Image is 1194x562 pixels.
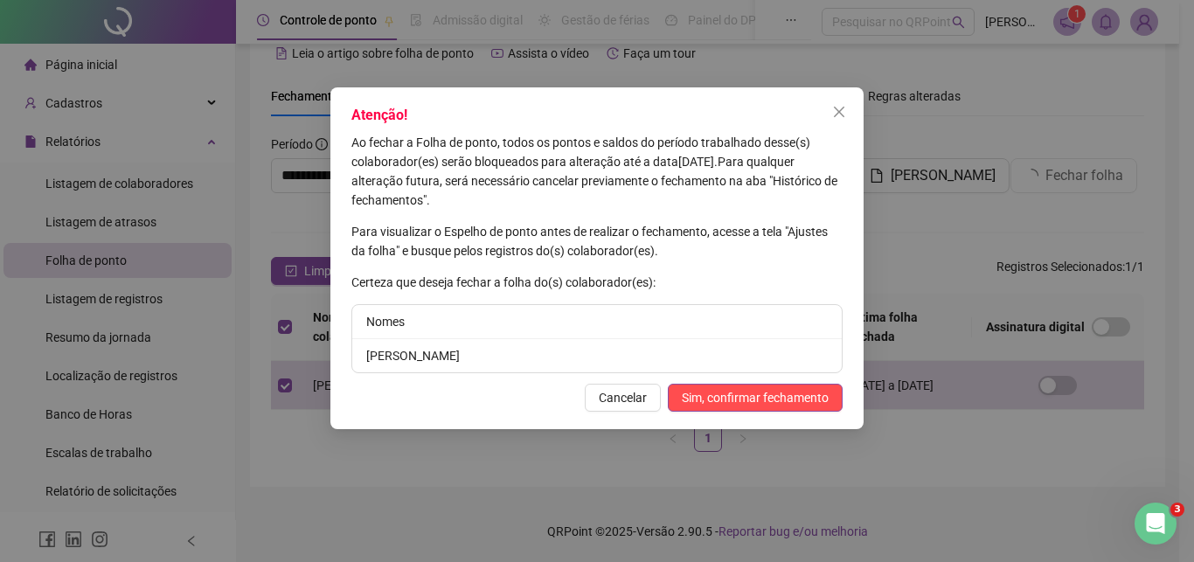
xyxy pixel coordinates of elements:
[351,107,407,123] span: Atenção!
[351,275,656,289] span: Certeza que deseja fechar a folha do(s) colaborador(es):
[682,388,829,407] span: Sim, confirmar fechamento
[585,384,661,412] button: Cancelar
[825,98,853,126] button: Close
[599,388,647,407] span: Cancelar
[351,133,843,210] p: [DATE] .
[352,339,842,372] li: [PERSON_NAME]
[668,384,843,412] button: Sim, confirmar fechamento
[366,315,405,329] span: Nomes
[832,105,846,119] span: close
[1135,503,1177,545] iframe: Intercom live chat
[351,225,828,258] span: Para visualizar o Espelho de ponto antes de realizar o fechamento, acesse a tela "Ajustes da folh...
[351,135,810,169] span: Ao fechar a Folha de ponto, todos os pontos e saldos do período trabalhado desse(s) colaborador(e...
[1170,503,1184,517] span: 3
[351,155,837,207] span: Para qualquer alteração futura, será necessário cancelar previamente o fechamento na aba "Históri...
